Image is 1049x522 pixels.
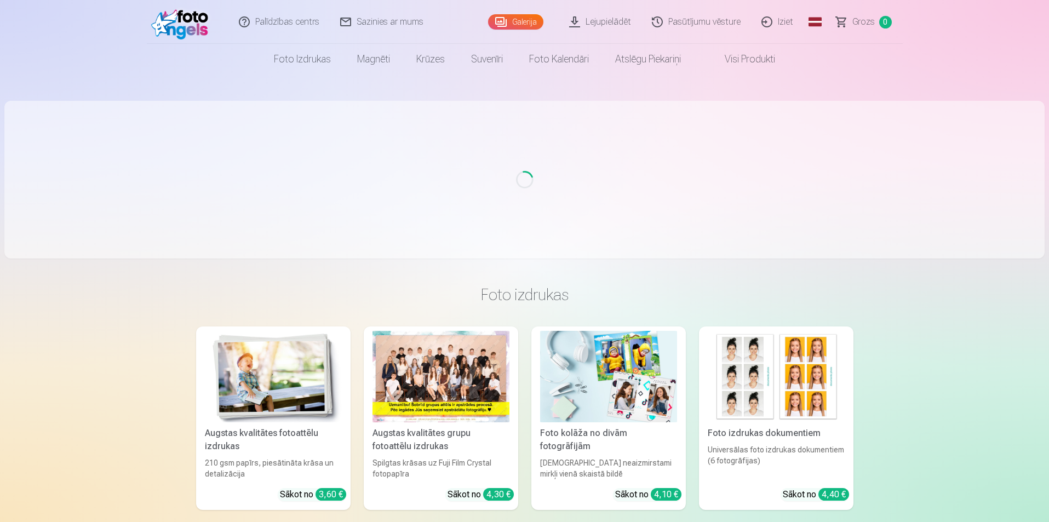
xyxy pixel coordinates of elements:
[708,331,845,422] img: Foto izdrukas dokumentiem
[316,488,346,501] div: 3,60 €
[344,44,403,74] a: Magnēti
[368,457,514,479] div: Spilgtas krāsas uz Fuji Film Crystal fotopapīra
[615,488,681,501] div: Sākot no
[205,331,342,422] img: Augstas kvalitātes fotoattēlu izdrukas
[703,427,849,440] div: Foto izdrukas dokumentiem
[196,326,351,510] a: Augstas kvalitātes fotoattēlu izdrukasAugstas kvalitātes fotoattēlu izdrukas210 gsm papīrs, piesā...
[200,457,346,479] div: 210 gsm papīrs, piesātināta krāsa un detalizācija
[531,326,686,510] a: Foto kolāža no divām fotogrāfijāmFoto kolāža no divām fotogrāfijām[DEMOGRAPHIC_DATA] neaizmirstam...
[540,331,677,422] img: Foto kolāža no divām fotogrāfijām
[483,488,514,501] div: 4,30 €
[818,488,849,501] div: 4,40 €
[703,444,849,479] div: Universālas foto izdrukas dokumentiem (6 fotogrāfijas)
[488,14,543,30] a: Galerija
[200,427,346,453] div: Augstas kvalitātes fotoattēlu izdrukas
[261,44,344,74] a: Foto izdrukas
[516,44,602,74] a: Foto kalendāri
[699,326,853,510] a: Foto izdrukas dokumentiemFoto izdrukas dokumentiemUniversālas foto izdrukas dokumentiem (6 fotogr...
[783,488,849,501] div: Sākot no
[651,488,681,501] div: 4,10 €
[602,44,694,74] a: Atslēgu piekariņi
[852,15,875,28] span: Grozs
[364,326,518,510] a: Augstas kvalitātes grupu fotoattēlu izdrukasSpilgtas krāsas uz Fuji Film Crystal fotopapīraSākot ...
[368,427,514,453] div: Augstas kvalitātes grupu fotoattēlu izdrukas
[280,488,346,501] div: Sākot no
[403,44,458,74] a: Krūzes
[448,488,514,501] div: Sākot no
[536,427,681,453] div: Foto kolāža no divām fotogrāfijām
[151,4,214,39] img: /fa1
[458,44,516,74] a: Suvenīri
[694,44,788,74] a: Visi produkti
[205,285,845,305] h3: Foto izdrukas
[879,16,892,28] span: 0
[536,457,681,479] div: [DEMOGRAPHIC_DATA] neaizmirstami mirkļi vienā skaistā bildē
